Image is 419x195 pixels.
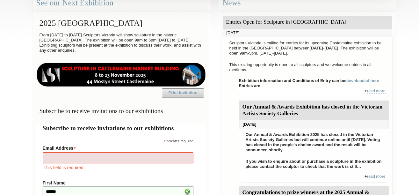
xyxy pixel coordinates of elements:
[226,39,389,57] p: Sculptors Victoria is calling for entries for its upcoming Castelmaine exhibition to be held in t...
[242,131,386,154] p: Our Annual & Awards Exhibition 2025 has closed in the Victorian Artists Society Galleries but wil...
[242,157,386,171] p: If you wish to enquire about or purchase a sculpture in the exhibition please contact the sculpto...
[239,174,389,183] div: +
[226,61,389,74] p: This exciting opportunity is open to all sculptors and we welcome entries in all mediums.
[345,78,379,83] a: downloaded here
[36,31,206,55] p: From [DATE] to [DATE] Sculptors Victoria will show sculpture in the historic [GEOGRAPHIC_DATA]. T...
[239,88,389,97] div: +
[43,138,193,144] div: indicates required
[239,101,389,120] div: Our Annual & Awards Exhibition has closed in the Victorian Artists Society Galleries
[36,105,206,117] h3: Subscribe to receive invitations to our exhibitions
[43,144,193,151] label: Email Address
[223,29,392,37] div: [DATE]
[162,88,204,97] a: Print Invitation
[223,16,392,29] div: Entries Open for Sculpture in [GEOGRAPHIC_DATA]
[239,120,389,129] div: [DATE]
[367,174,385,179] a: read more
[43,164,193,171] div: This field is required.
[36,15,206,31] h2: 2025 [GEOGRAPHIC_DATA]
[43,124,200,133] h2: Subscribe to receive invitations to our exhibitions
[367,89,385,94] a: read more
[239,78,379,83] strong: Exhibition information and Conditions of Entry can be
[43,180,193,185] label: First Name
[36,63,206,86] img: castlemaine-ldrbd25v2.png
[309,46,338,50] strong: [DATE]-[DATE]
